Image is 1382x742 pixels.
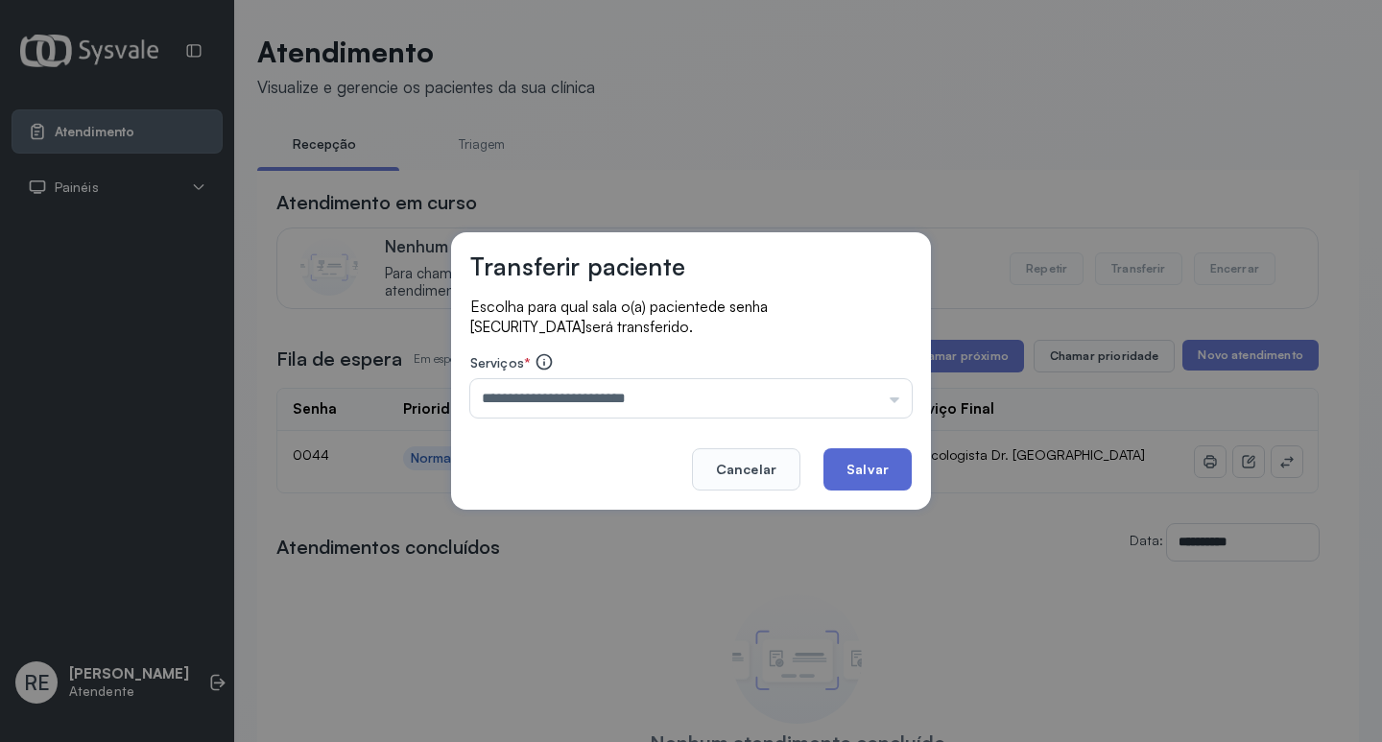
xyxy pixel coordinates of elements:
button: Salvar [823,448,912,491]
button: Cancelar [692,448,800,491]
span: de senha [SECURITY_DATA] [470,298,768,336]
h3: Transferir paciente [470,251,685,281]
p: Escolha para qual sala o(a) paciente será transferido. [470,297,912,337]
span: Serviços [470,354,524,371]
